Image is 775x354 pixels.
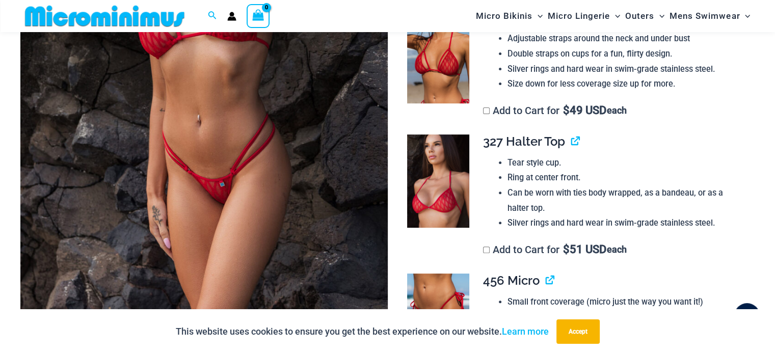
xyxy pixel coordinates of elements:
span: 51 USD [563,244,606,255]
img: Crystal Waves 305 Tri Top [407,11,469,104]
li: Can be worn with ties body wrapped, as a bandeau, or as a halter top. [507,185,746,215]
a: Micro LingerieMenu ToggleMenu Toggle [545,3,623,29]
li: Tear style cup. [507,155,746,171]
label: Add to Cart for [483,104,627,117]
span: $ [563,243,569,256]
input: Add to Cart for$51 USD each [483,247,490,253]
span: each [607,105,627,116]
a: OutersMenu ToggleMenu Toggle [623,3,667,29]
a: Learn more [502,326,549,337]
input: Add to Cart for$49 USD each [483,107,490,114]
span: Micro Bikinis [476,3,532,29]
button: Accept [556,319,600,344]
li: Silver rings and hard wear in swim-grade stainless steel. [507,62,746,77]
a: Account icon link [227,12,236,21]
a: Mens SwimwearMenu ToggleMenu Toggle [667,3,753,29]
a: Search icon link [208,10,217,22]
a: View Shopping Cart, empty [247,4,270,28]
li: Double straps on cups for a fun, flirty design. [507,46,746,62]
li: Small front coverage (micro just the way you want it!) [507,294,746,310]
span: Menu Toggle [532,3,543,29]
span: Micro Lingerie [548,3,610,29]
label: Add to Cart for [483,243,627,256]
span: 456 Micro [483,273,540,288]
li: Adjustable straps around the neck and under bust [507,31,746,46]
span: 327 Halter Top [483,134,565,149]
p: This website uses cookies to ensure you get the best experience on our website. [176,324,549,339]
span: Menu Toggle [740,3,750,29]
span: each [607,244,627,255]
a: Micro BikinisMenu ToggleMenu Toggle [473,3,545,29]
img: Crystal Waves 327 Halter Top [407,134,469,228]
nav: Site Navigation [472,2,755,31]
li: Size down for less coverage size up for more. [507,76,746,92]
img: MM SHOP LOGO FLAT [21,5,189,28]
span: Menu Toggle [654,3,664,29]
span: Menu Toggle [610,3,620,29]
span: $ [563,104,569,117]
span: 49 USD [563,105,606,116]
li: Silver rings and hard wear in swim-grade stainless steel. [507,215,746,231]
span: Mens Swimwear [670,3,740,29]
li: Ring at center front. [507,170,746,185]
span: Outers [625,3,654,29]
